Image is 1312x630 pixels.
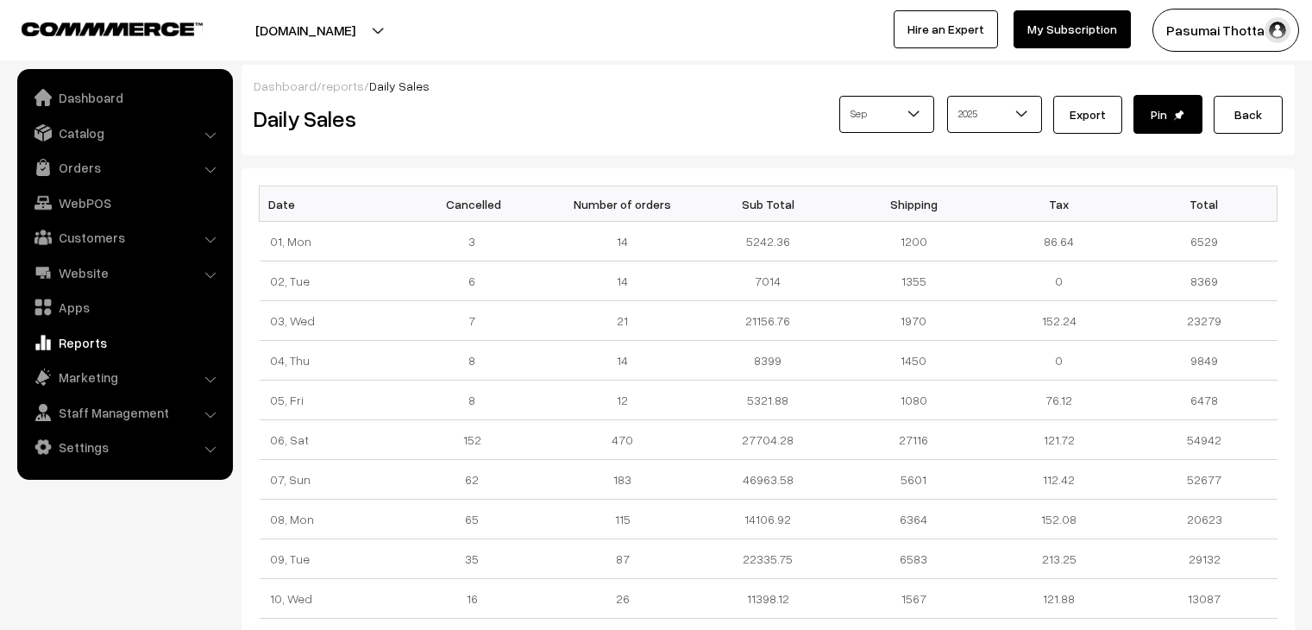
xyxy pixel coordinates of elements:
[986,222,1132,261] td: 86.64
[369,79,430,93] span: Daily Sales
[894,10,998,48] a: Hire an Expert
[986,420,1132,460] td: 121.72
[550,420,696,460] td: 470
[841,460,987,500] td: 5601
[405,460,550,500] td: 62
[405,261,550,301] td: 6
[1132,186,1277,222] th: Total
[986,186,1132,222] th: Tax
[22,152,227,183] a: Orders
[841,539,987,579] td: 6583
[22,222,227,253] a: Customers
[22,432,227,463] a: Settings
[405,500,550,539] td: 65
[1133,95,1202,134] button: Pin
[22,187,227,218] a: WebPOS
[550,261,696,301] td: 14
[695,460,841,500] td: 46963.58
[254,105,580,132] h2: Daily Sales
[841,261,987,301] td: 1355
[986,579,1132,619] td: 121.88
[695,539,841,579] td: 22335.75
[1132,381,1277,420] td: 6478
[550,500,696,539] td: 115
[405,420,550,460] td: 152
[22,117,227,148] a: Catalog
[986,341,1132,381] td: 0
[22,17,173,38] a: COMMMERCE
[948,98,1041,129] span: 2025
[1132,460,1277,500] td: 52677
[550,460,696,500] td: 183
[405,186,550,222] th: Cancelled
[405,381,550,420] td: 8
[405,301,550,341] td: 7
[254,79,317,93] a: Dashboard
[1132,222,1277,261] td: 6529
[986,500,1132,539] td: 152.08
[22,327,227,358] a: Reports
[1053,96,1122,134] button: Export
[550,222,696,261] td: 14
[260,460,405,500] td: 07, Sun
[841,381,987,420] td: 1080
[841,579,987,619] td: 1567
[841,420,987,460] td: 27116
[695,301,841,341] td: 21156.76
[841,186,987,222] th: Shipping
[840,98,933,129] span: Sep
[22,82,227,113] a: Dashboard
[986,301,1132,341] td: 152.24
[405,579,550,619] td: 16
[260,186,405,222] th: Date
[405,341,550,381] td: 8
[695,341,841,381] td: 8399
[695,420,841,460] td: 27704.28
[947,96,1042,133] span: 2025
[1265,17,1290,43] img: user
[986,460,1132,500] td: 112.42
[550,186,696,222] th: Number of orders
[839,96,934,133] span: Sep
[22,257,227,288] a: Website
[260,381,405,420] td: 05, Fri
[260,539,405,579] td: 09, Tue
[1132,341,1277,381] td: 9849
[841,222,987,261] td: 1200
[1014,10,1131,48] a: My Subscription
[1214,96,1283,134] a: Back
[22,22,203,35] img: COMMMERCE
[405,539,550,579] td: 35
[260,261,405,301] td: 02, Tue
[550,381,696,420] td: 12
[260,341,405,381] td: 04, Thu
[550,341,696,381] td: 14
[22,292,227,323] a: Apps
[695,579,841,619] td: 11398.12
[1132,261,1277,301] td: 8369
[260,500,405,539] td: 08, Mon
[322,79,364,93] a: reports
[22,397,227,428] a: Staff Management
[986,539,1132,579] td: 213.25
[841,341,987,381] td: 1450
[260,222,405,261] td: 01, Mon
[1132,301,1277,341] td: 23279
[1152,9,1299,52] button: Pasumai Thotta…
[550,301,696,341] td: 21
[1132,420,1277,460] td: 54942
[1132,539,1277,579] td: 29132
[195,9,416,52] button: [DOMAIN_NAME]
[550,539,696,579] td: 87
[841,301,987,341] td: 1970
[695,261,841,301] td: 7014
[260,301,405,341] td: 03, Wed
[695,186,841,222] th: Sub Total
[254,77,1283,95] div: / /
[695,222,841,261] td: 5242.36
[695,381,841,420] td: 5321.88
[1132,500,1277,539] td: 20623
[1132,579,1277,619] td: 13087
[22,362,227,393] a: Marketing
[695,500,841,539] td: 14106.92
